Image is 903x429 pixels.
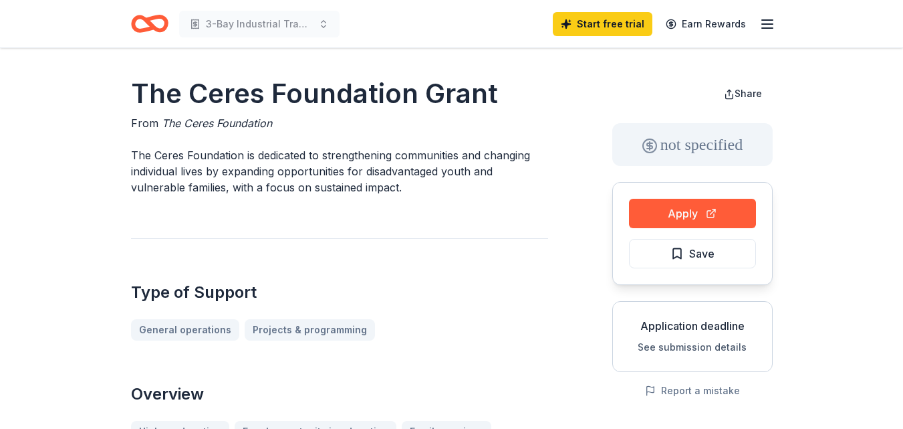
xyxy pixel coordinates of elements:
span: 3-Bay Industrial Trades Workshop Installation [206,16,313,32]
button: 3-Bay Industrial Trades Workshop Installation [179,11,340,37]
h2: Overview [131,383,548,405]
button: Share [713,80,773,107]
button: Report a mistake [645,383,740,399]
div: not specified [612,123,773,166]
a: Projects & programming [245,319,375,341]
span: Save [689,245,715,262]
button: Save [629,239,756,268]
div: Application deadline [624,318,761,334]
div: From [131,115,548,131]
a: Earn Rewards [658,12,754,36]
a: Start free trial [553,12,652,36]
h1: The Ceres Foundation Grant [131,75,548,112]
h2: Type of Support [131,282,548,303]
span: Share [735,88,762,99]
a: Home [131,8,168,39]
a: General operations [131,319,239,341]
button: See submission details [638,339,747,355]
span: The Ceres Foundation [162,116,272,130]
button: Apply [629,199,756,228]
p: The Ceres Foundation is dedicated to strengthening communities and changing individual lives by e... [131,147,548,195]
